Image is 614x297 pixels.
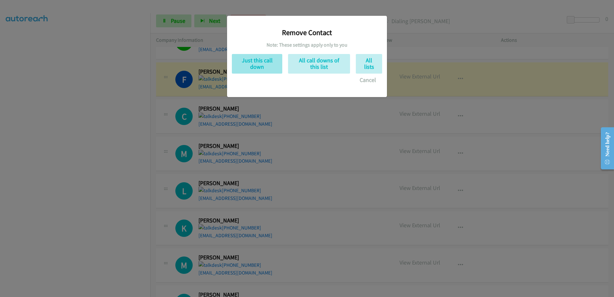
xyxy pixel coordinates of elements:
[232,54,282,74] button: Just this call down
[356,54,382,74] button: All lists
[232,42,382,48] h5: Note: These settings apply only to you
[595,123,614,174] iframe: Resource Center
[288,54,350,74] button: All call downs of this list
[354,74,382,86] button: Cancel
[232,28,382,37] h3: Remove Contact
